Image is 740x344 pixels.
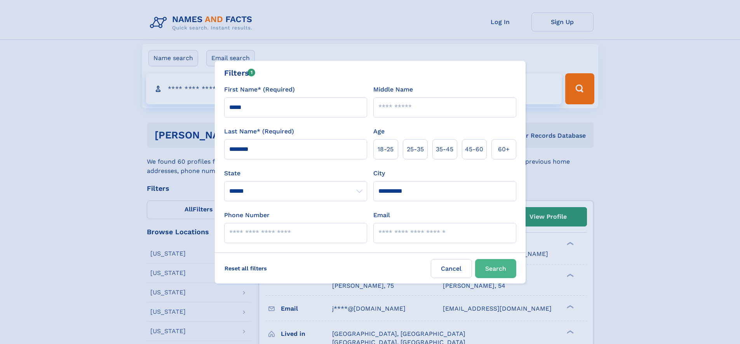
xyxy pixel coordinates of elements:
[373,85,413,94] label: Middle Name
[224,85,295,94] label: First Name* (Required)
[436,145,453,154] span: 35‑45
[378,145,394,154] span: 18‑25
[224,127,294,136] label: Last Name* (Required)
[373,169,385,178] label: City
[431,259,472,278] label: Cancel
[224,211,270,220] label: Phone Number
[498,145,510,154] span: 60+
[465,145,483,154] span: 45‑60
[219,259,272,278] label: Reset all filters
[373,211,390,220] label: Email
[224,169,367,178] label: State
[224,67,256,79] div: Filters
[373,127,385,136] label: Age
[475,259,516,278] button: Search
[407,145,424,154] span: 25‑35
